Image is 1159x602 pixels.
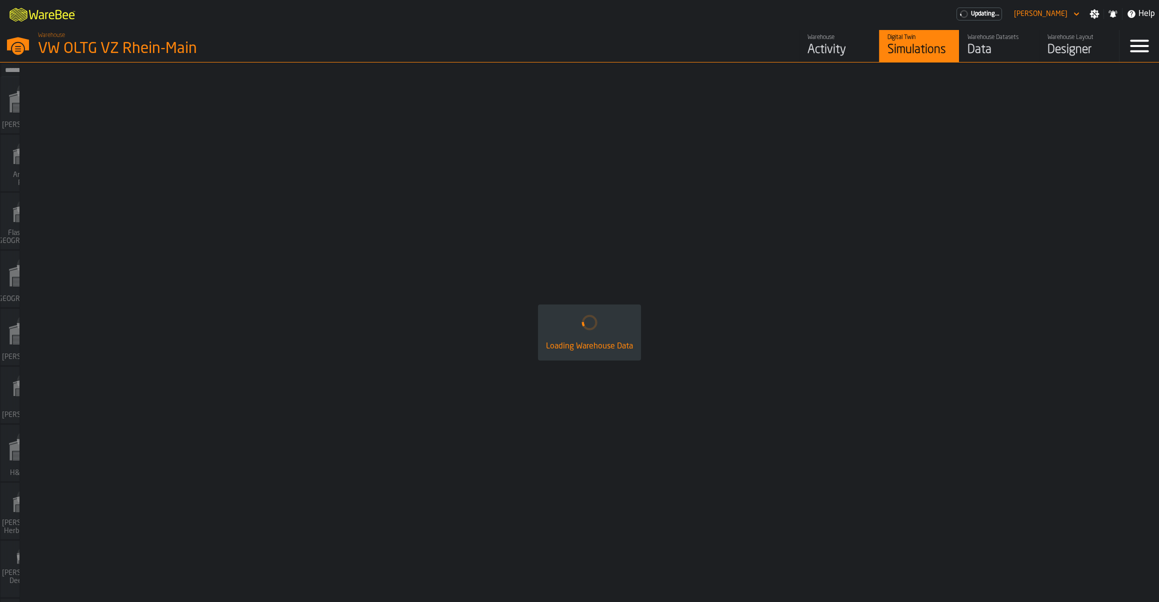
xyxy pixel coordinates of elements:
a: link-to-/wh/i/b5402f52-ce28-4f27-b3d4-5c6d76174849/simulations [0,251,56,309]
a: link-to-/wh/i/44979e6c-6f66-405e-9874-c1e29f02a54a/simulations [879,30,959,62]
div: Warehouse Datasets [967,34,1031,41]
div: Menu Subscription [956,7,1002,20]
a: link-to-/wh/i/9d85c013-26f4-4c06-9c7d-6d35b33af13a/simulations [0,541,56,599]
a: link-to-/wh/i/44979e6c-6f66-405e-9874-c1e29f02a54a/data [959,30,1039,62]
div: Activity [807,42,871,58]
label: button-toggle-Help [1122,8,1159,20]
div: Data [967,42,1031,58]
div: Digital Twin [887,34,951,41]
label: button-toggle-Settings [1085,9,1103,19]
a: link-to-/wh/i/f0a6b354-7883-413a-84ff-a65eb9c31f03/simulations [0,483,56,541]
a: link-to-/wh/i/a0d9589e-ccad-4b62-b3a5-e9442830ef7e/simulations [0,193,56,251]
a: link-to-/wh/i/44979e6c-6f66-405e-9874-c1e29f02a54a/pricing/ [956,7,1002,20]
a: link-to-/wh/i/baca6aa3-d1fc-43c0-a604-2a1c9d5db74d/simulations [0,367,56,425]
label: button-toggle-Notifications [1104,9,1122,19]
a: link-to-/wh/i/48cbecf7-1ea2-4bc9-a439-03d5b66e1a58/simulations [0,135,56,193]
a: link-to-/wh/i/44979e6c-6f66-405e-9874-c1e29f02a54a/designer [1039,30,1119,62]
div: DropdownMenuValue-Sebastian Petruch Petruch [1010,8,1081,20]
a: link-to-/wh/i/0438fb8c-4a97-4a5b-bcc6-2889b6922db0/simulations [0,425,56,483]
div: Designer [1047,42,1111,58]
span: Help [1138,8,1155,20]
a: link-to-/wh/i/44979e6c-6f66-405e-9874-c1e29f02a54a/feed/ [799,30,879,62]
div: DropdownMenuValue-Sebastian Petruch Petruch [1014,10,1067,18]
a: link-to-/wh/i/72fe6713-8242-4c3c-8adf-5d67388ea6d5/simulations [0,77,56,135]
div: Simulations [887,42,951,58]
span: Warehouse [38,32,65,39]
a: link-to-/wh/i/1653e8cc-126b-480f-9c47-e01e76aa4a88/simulations [0,309,56,367]
div: Warehouse Layout [1047,34,1111,41]
label: button-toggle-Menu [1119,30,1159,62]
span: Updating... [971,10,999,17]
div: VW OLTG VZ Rhein-Main [38,40,308,58]
div: Warehouse [807,34,871,41]
div: Loading Warehouse Data [546,340,633,352]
